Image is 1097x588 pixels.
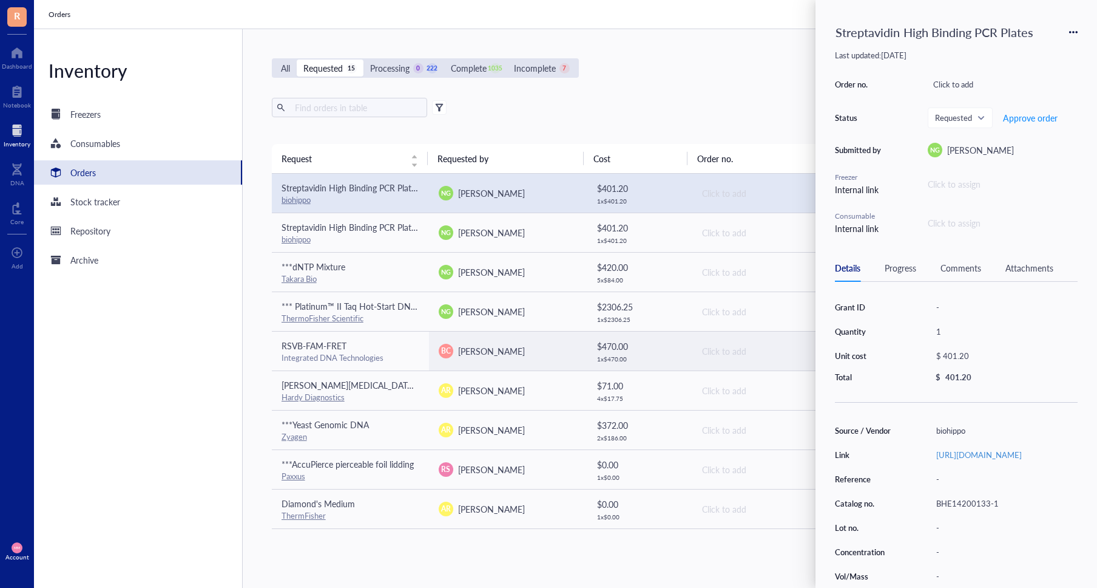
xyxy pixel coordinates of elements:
td: Click to add [691,174,848,213]
div: Order no. [835,79,883,90]
div: - [931,299,1078,316]
div: BHE14200133-1 [931,495,1078,512]
th: Request [272,144,428,173]
span: AR [441,425,451,436]
button: Approve order [1002,108,1058,128]
a: biohippo [282,194,311,205]
div: Processing [370,61,410,75]
div: Freezers [70,108,101,121]
div: 1 x $ 401.20 [597,197,681,205]
a: Paxxus [282,470,305,482]
div: Internal link [835,222,883,235]
span: [PERSON_NAME] [458,187,525,199]
span: [PERSON_NAME] [458,463,525,476]
span: NG [441,188,451,198]
div: 1 x $ 0.00 [597,513,681,521]
div: $ 420.00 [597,261,681,274]
span: Diamond's Medium [282,497,355,510]
td: Click to add [691,450,848,489]
td: Click to add [691,528,848,568]
a: Core [10,199,24,225]
div: Status [835,112,883,123]
span: [PERSON_NAME] [458,306,525,318]
div: biohippo [931,422,1078,439]
div: Grant ID [835,302,897,313]
span: *** Platinum™ II Taq Hot-Start DNA Polymerase [282,300,461,312]
a: Freezers [34,102,242,126]
div: - [931,568,1078,585]
div: Click to add [702,186,839,200]
span: NG [930,145,940,155]
div: 222 [427,63,437,73]
a: Orders [49,9,73,21]
a: [URL][DOMAIN_NAME] [936,449,1022,460]
td: Click to add [691,371,848,410]
div: 1 x $ 470.00 [597,355,681,363]
a: Zyagen [282,431,307,442]
div: $ 2306.25 [597,300,681,313]
span: AR [441,385,451,396]
span: ***Yeast Genomic DNA [282,419,369,431]
div: Consumable [835,211,883,222]
div: Account [5,553,29,561]
div: Internal link [835,183,883,196]
div: 1 x $ 0.00 [597,474,681,481]
div: $ 0.00 [597,497,681,511]
a: Repository [34,219,242,243]
div: Click to add [702,423,839,437]
div: Reference [835,474,897,485]
div: Link [835,450,897,460]
span: [PERSON_NAME] [458,266,525,278]
div: Requested [303,61,343,75]
div: Integrated DNA Technologies [282,352,419,363]
div: Click to assign [928,216,981,230]
span: [PERSON_NAME] [458,424,525,436]
div: Comments [940,261,981,275]
span: ***AccuPierce pierceable foil lidding [282,458,414,470]
div: Click to add [702,226,839,239]
div: Progress [885,261,916,275]
div: Inventory [34,58,242,83]
div: - [931,471,1078,488]
a: Dashboard [2,43,32,70]
span: AR [441,504,451,514]
a: Hardy Diagnostics [282,391,345,403]
a: Takara Bio [282,273,317,284]
div: Dashboard [2,63,32,70]
div: $ 71.00 [597,379,681,392]
span: [PERSON_NAME] [947,144,1014,156]
div: 1 x $ 401.20 [597,237,681,244]
td: Click to add [691,410,848,450]
div: $ [936,372,940,383]
span: [PERSON_NAME] [458,345,525,357]
div: Concentration [835,547,897,558]
div: Click to add [702,463,839,476]
a: Consumables [34,131,242,156]
div: Freezer [835,172,883,183]
div: Click to add [702,344,839,358]
td: Click to add [691,252,848,292]
div: - [931,544,1078,561]
div: Inventory [4,140,30,148]
th: Cost [584,144,687,173]
td: Click to add [691,292,848,331]
div: Attachments [1005,261,1053,275]
div: Repository [70,224,110,238]
div: Click to assign [928,177,1078,191]
div: All [281,61,290,75]
div: $ 401.20 [597,221,681,234]
a: Notebook [3,82,31,109]
div: 15 [346,63,357,73]
div: 1 [931,323,1078,340]
span: Requested [935,112,983,123]
div: Orders [70,166,96,179]
div: $ 470.00 [597,340,681,353]
span: [PERSON_NAME] [458,227,525,239]
a: biohippo [282,233,311,245]
div: Click to add [702,305,839,318]
div: - [931,519,1078,536]
div: Total [835,372,897,383]
span: BC [441,346,451,357]
td: Click to add [691,331,848,371]
th: Requested by [428,144,584,173]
